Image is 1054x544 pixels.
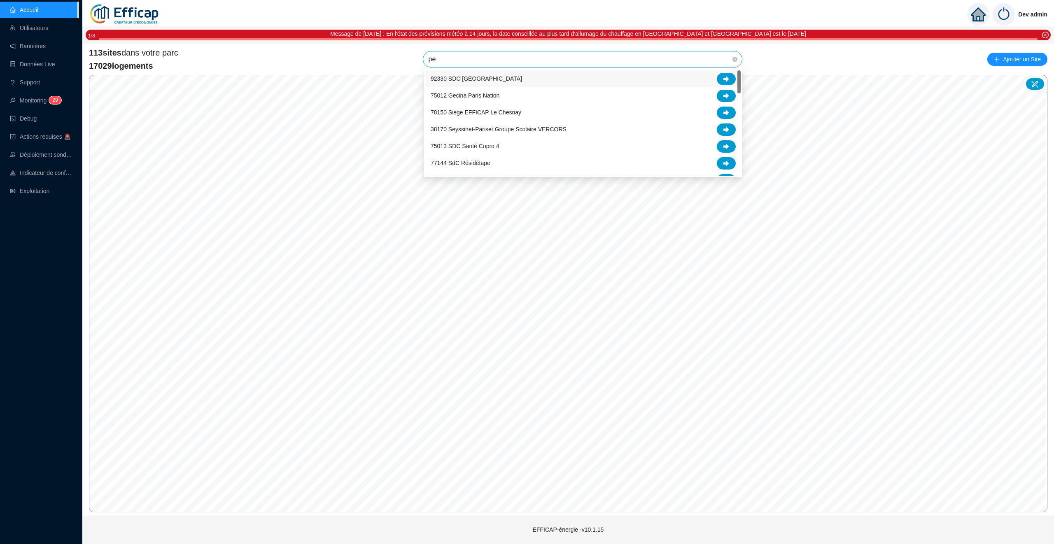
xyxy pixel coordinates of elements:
[987,53,1047,66] button: Ajouter un Site
[971,7,986,22] span: home
[10,134,16,139] span: check-square
[330,30,806,38] div: Message de [DATE] : En l'état des prévisions météo à 14 jours, la date conseillée au plus tard d'...
[993,3,1015,26] img: power
[10,7,38,13] a: homeAccueil
[431,159,490,167] span: 77144 SdC Résidétape
[1003,53,1041,65] span: Ajouter un Site
[426,70,741,87] div: 92330 SDC Parc Penthievre
[10,79,40,86] a: questionSupport
[431,142,499,151] span: 75013 SDC Santé Copro 4
[10,170,72,176] a: heat-mapIndicateur de confort
[20,133,71,140] span: Actions requises 🚨
[10,43,46,49] a: notificationBannières
[55,97,58,103] span: 9
[10,151,72,158] a: clusterDéploiement sondes
[89,60,178,72] span: 17029 logements
[431,108,521,117] span: 78150 Siège EFFICAP Le Chesnay
[426,155,741,172] div: 77144 SdC Résidétape
[10,25,48,31] a: teamUtilisateurs
[10,97,59,104] a: monitorMonitoring29
[431,91,499,100] span: 75012 Gecina Paris Nation
[732,57,737,62] span: close-circle
[426,87,741,104] div: 75012 Gecina Paris Nation
[426,172,741,188] div: 38170 Seyssinet-Pariset Groupe Scolaire CHAMROUSSE
[426,138,741,155] div: 75013 SDC Santé Copro 4
[10,188,49,194] a: slidersExploitation
[89,47,178,58] span: dans votre parc
[49,96,61,104] sup: 29
[88,33,95,39] i: 1 / 3
[10,115,37,122] a: codeDebug
[1018,1,1047,28] span: Dev admin
[89,48,121,57] span: 113 sites
[431,74,522,83] span: 92330 SDC [GEOGRAPHIC_DATA]
[52,97,55,103] span: 2
[533,526,604,533] span: EFFICAP-énergie - v10.1.15
[426,104,741,121] div: 78150 Siège EFFICAP Le Chesnay
[10,61,55,67] a: databaseDonnées Live
[431,125,567,134] span: 38170 Seyssinet-Pariset Groupe Scolaire VERCORS
[994,56,1000,62] span: plus
[426,121,741,138] div: 38170 Seyssinet-Pariset Groupe Scolaire VERCORS
[89,75,1047,512] canvas: Map
[1042,32,1049,38] span: close-circle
